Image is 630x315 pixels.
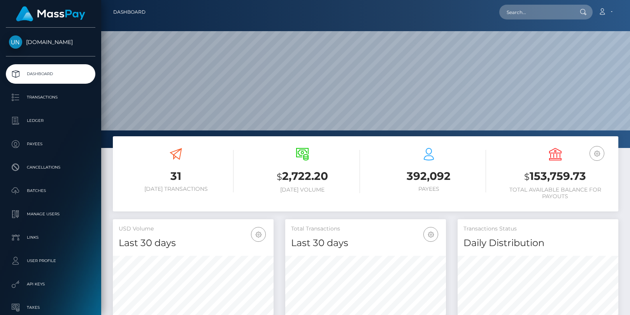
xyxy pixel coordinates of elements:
[498,187,612,200] h6: Total Available Balance for Payouts
[6,39,95,46] span: [DOMAIN_NAME]
[245,187,360,193] h6: [DATE] Volume
[291,236,440,250] h4: Last 30 days
[6,251,95,271] a: User Profile
[9,162,92,173] p: Cancellations
[6,181,95,201] a: Batches
[6,134,95,154] a: Payees
[372,169,486,184] h3: 392,092
[119,169,233,184] h3: 31
[6,64,95,84] a: Dashboard
[113,4,146,20] a: Dashboard
[291,225,440,233] h5: Total Transactions
[524,171,530,182] small: $
[6,158,95,177] a: Cancellations
[119,225,268,233] h5: USD Volume
[9,138,92,150] p: Payees
[9,232,92,243] p: Links
[6,228,95,247] a: Links
[9,208,92,220] p: Manage Users
[277,171,282,182] small: $
[463,236,612,250] h4: Daily Distribution
[9,255,92,267] p: User Profile
[499,5,572,19] input: Search...
[119,186,233,192] h6: [DATE] Transactions
[6,88,95,107] a: Transactions
[9,115,92,127] p: Ledger
[463,225,612,233] h5: Transactions Status
[9,35,22,49] img: Unlockt.me
[6,204,95,224] a: Manage Users
[498,169,612,185] h3: 153,759.73
[6,275,95,294] a: API Keys
[16,6,85,21] img: MassPay Logo
[9,92,92,103] p: Transactions
[9,68,92,80] p: Dashboard
[9,302,92,313] p: Taxes
[245,169,360,185] h3: 2,722.20
[119,236,268,250] h4: Last 30 days
[9,278,92,290] p: API Keys
[372,186,486,192] h6: Payees
[6,111,95,130] a: Ledger
[9,185,92,197] p: Batches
